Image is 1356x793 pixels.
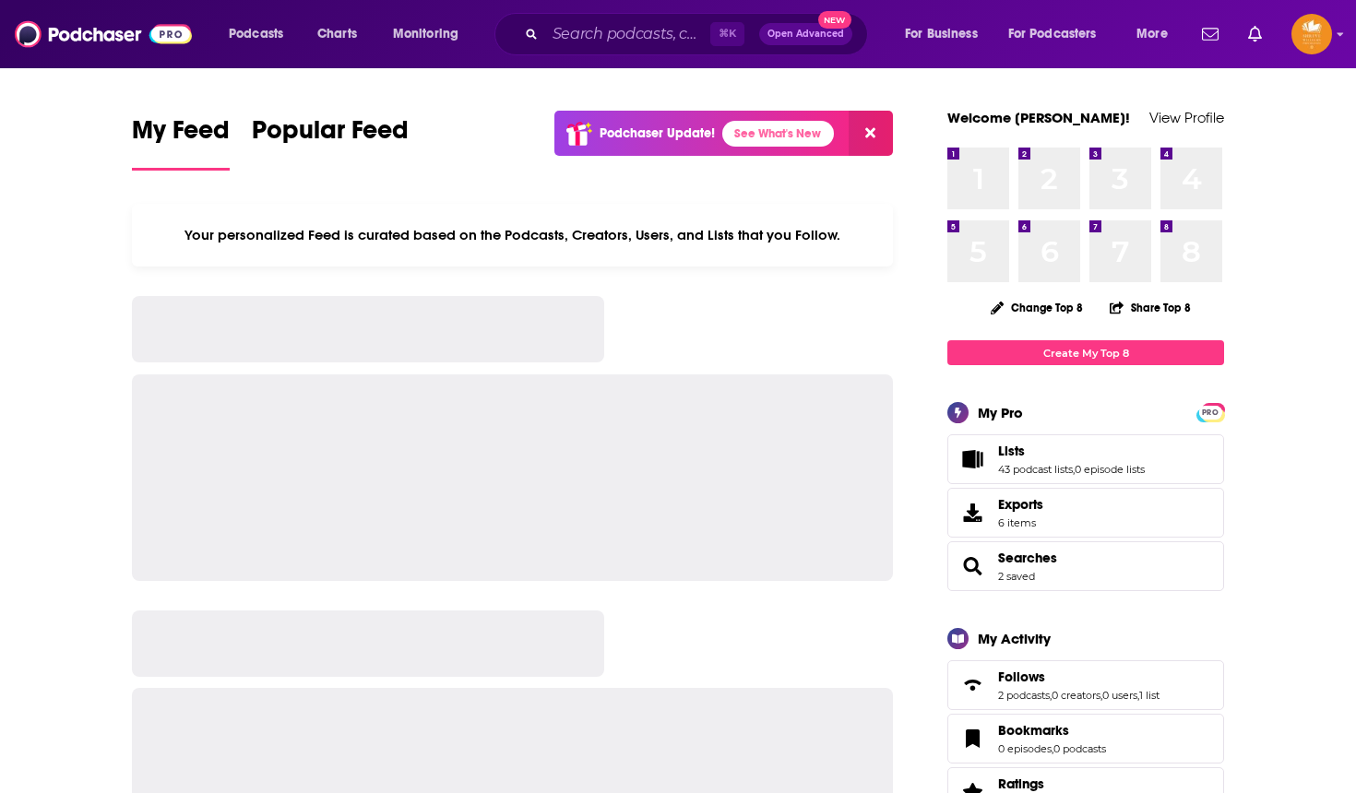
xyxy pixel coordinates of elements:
span: Monitoring [393,21,458,47]
span: Lists [947,434,1224,484]
a: PRO [1199,405,1221,419]
span: , [1100,689,1102,702]
a: Popular Feed [252,114,409,171]
a: View Profile [1149,109,1224,126]
span: Logged in as ShreveWilliams [1291,14,1332,54]
input: Search podcasts, credits, & more... [545,19,710,49]
img: Podchaser - Follow, Share and Rate Podcasts [15,17,192,52]
span: , [1073,463,1075,476]
span: , [1137,689,1139,702]
span: Exports [954,500,991,526]
span: New [818,11,851,29]
a: 2 podcasts [998,689,1050,702]
span: Bookmarks [947,714,1224,763]
span: Lists [998,443,1025,459]
a: 2 saved [998,570,1035,583]
img: User Profile [1291,14,1332,54]
span: Follows [998,669,1045,685]
a: 0 creators [1052,689,1100,702]
span: Searches [947,541,1224,591]
span: For Business [905,21,978,47]
span: Podcasts [229,21,283,47]
div: Your personalized Feed is curated based on the Podcasts, Creators, Users, and Lists that you Follow. [132,204,893,266]
a: Follows [954,672,991,698]
button: open menu [996,19,1124,49]
a: Charts [305,19,368,49]
a: Bookmarks [954,726,991,752]
a: See What's New [722,121,834,147]
span: PRO [1199,406,1221,420]
span: For Podcasters [1008,21,1097,47]
button: open menu [380,19,482,49]
span: Bookmarks [998,722,1069,739]
div: Search podcasts, credits, & more... [512,13,886,55]
a: 1 list [1139,689,1160,702]
a: Searches [998,550,1057,566]
a: Create My Top 8 [947,340,1224,365]
span: More [1136,21,1168,47]
div: My Activity [978,630,1051,647]
a: 0 podcasts [1053,742,1106,755]
a: My Feed [132,114,230,171]
span: My Feed [132,114,230,157]
span: Follows [947,660,1224,710]
button: Open AdvancedNew [759,23,852,45]
button: Show profile menu [1291,14,1332,54]
span: 6 items [998,516,1043,529]
span: Exports [998,496,1043,513]
button: open menu [892,19,1001,49]
p: Podchaser Update! [600,125,715,141]
a: Show notifications dropdown [1195,18,1226,50]
a: Searches [954,553,991,579]
a: Bookmarks [998,722,1106,739]
a: 0 episodes [998,742,1052,755]
a: 43 podcast lists [998,463,1073,476]
a: Ratings [998,775,1106,792]
div: My Pro [978,404,1023,421]
a: Lists [998,443,1145,459]
span: ⌘ K [710,22,744,46]
a: Exports [947,488,1224,538]
a: Lists [954,446,991,472]
button: Share Top 8 [1109,290,1192,325]
button: open menu [216,19,307,49]
a: 0 users [1102,689,1137,702]
span: , [1050,689,1052,702]
a: 0 episode lists [1075,463,1145,476]
span: Open Advanced [767,30,844,39]
button: open menu [1124,19,1191,49]
a: Show notifications dropdown [1241,18,1269,50]
span: Popular Feed [252,114,409,157]
button: Change Top 8 [980,296,1094,319]
span: , [1052,742,1053,755]
a: Welcome [PERSON_NAME]! [947,109,1130,126]
a: Follows [998,669,1160,685]
span: Ratings [998,775,1044,792]
span: Charts [317,21,357,47]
